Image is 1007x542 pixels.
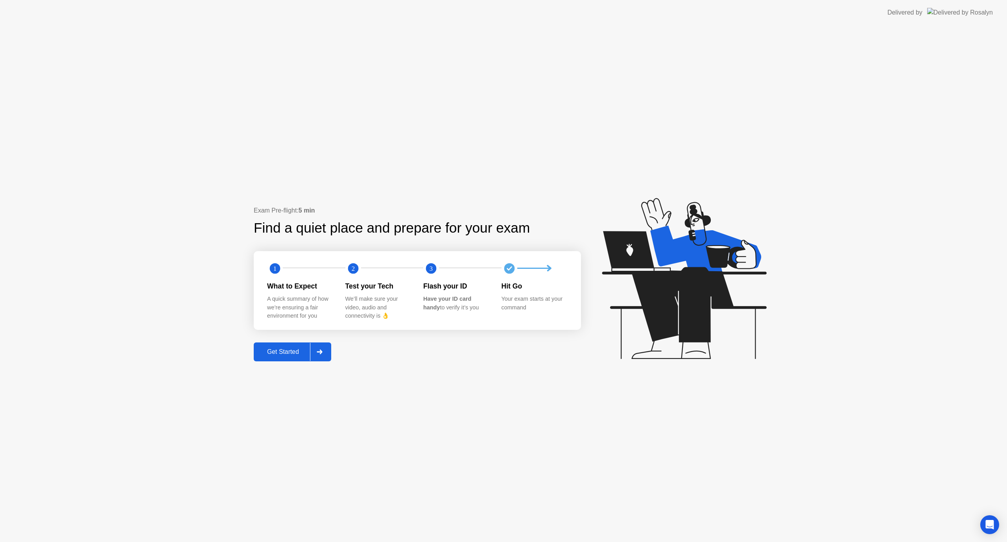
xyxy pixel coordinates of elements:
text: 1 [273,265,277,272]
div: What to Expect [267,281,333,291]
text: 2 [351,265,354,272]
div: We’ll make sure your video, audio and connectivity is 👌 [345,295,411,320]
div: Flash your ID [423,281,489,291]
div: Exam Pre-flight: [254,206,581,215]
div: Your exam starts at your command [502,295,567,312]
div: to verify it’s you [423,295,489,312]
div: Find a quiet place and prepare for your exam [254,218,531,239]
b: Have your ID card handy [423,296,471,311]
div: Hit Go [502,281,567,291]
div: Test your Tech [345,281,411,291]
button: Get Started [254,342,331,361]
div: Delivered by [887,8,922,17]
img: Delivered by Rosalyn [927,8,993,17]
div: Get Started [256,348,310,355]
div: A quick summary of how we’re ensuring a fair environment for you [267,295,333,320]
div: Open Intercom Messenger [980,515,999,534]
text: 3 [430,265,433,272]
b: 5 min [299,207,315,214]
